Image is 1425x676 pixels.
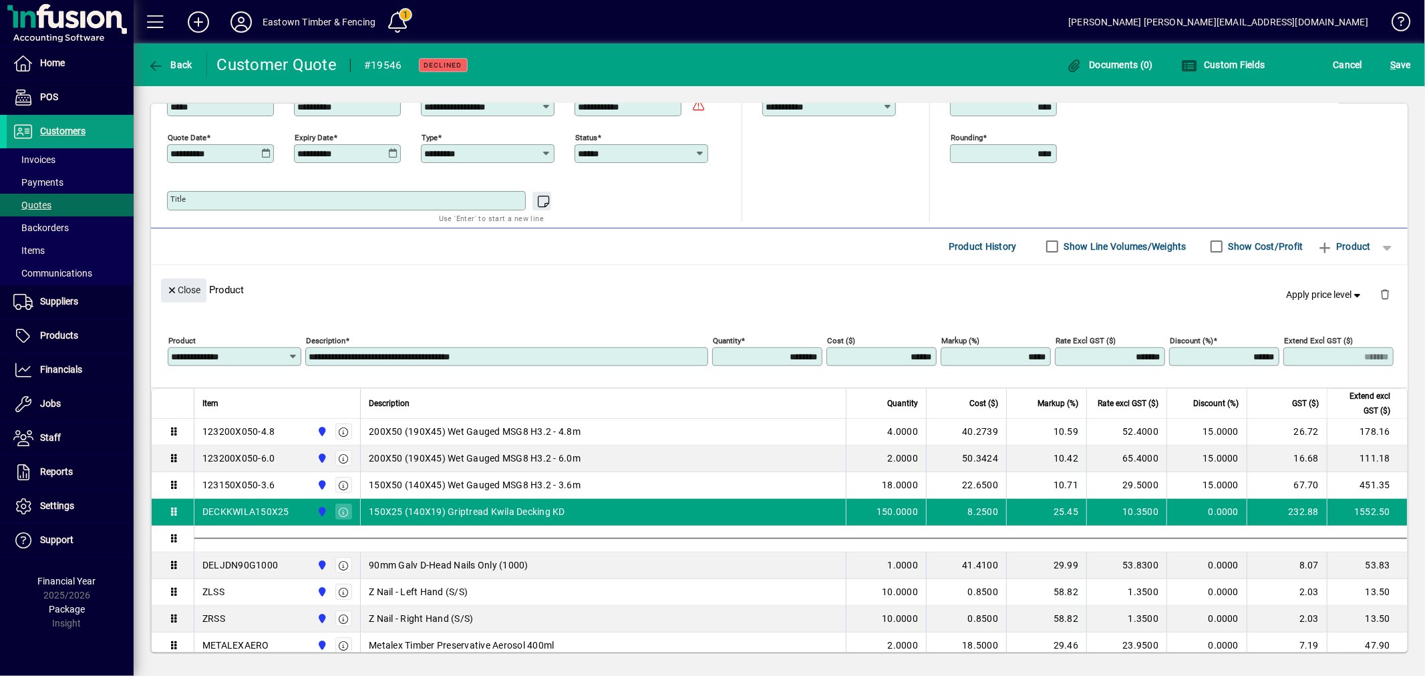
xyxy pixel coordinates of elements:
span: Backorders [13,222,69,233]
span: Discount (%) [1193,396,1239,411]
a: Home [7,47,134,80]
div: 123200X050-4.8 [202,425,275,438]
span: Items [13,245,45,256]
span: 1.0000 [888,558,919,572]
div: 10.3500 [1095,505,1158,518]
td: 1552.50 [1327,499,1407,526]
mat-label: Rounding [951,132,983,142]
span: 90mm Galv D-Head Nails Only (1000) [369,558,528,572]
app-page-header-button: Close [158,283,210,295]
span: Reports [40,466,73,477]
a: Support [7,524,134,557]
span: 200X50 (190X45) Wet Gauged MSG8 H3.2 - 4.8m [369,425,581,438]
td: 16.68 [1247,446,1327,472]
span: DECLINED [424,61,462,69]
span: Suppliers [40,296,78,307]
span: Z Nail - Left Hand (S/S) [369,585,468,599]
td: 18.5000 [926,633,1006,659]
span: Settings [40,500,74,511]
mat-label: Rate excl GST ($) [1056,335,1116,345]
mat-label: Type [422,132,438,142]
mat-label: Quote date [168,132,206,142]
td: 58.82 [1006,579,1086,606]
a: Staff [7,421,134,455]
a: Communications [7,262,134,285]
mat-label: Extend excl GST ($) [1284,335,1353,345]
td: 0.0000 [1166,579,1247,606]
td: 29.46 [1006,633,1086,659]
td: 50.3424 [926,446,1006,472]
span: Holyoake St [313,558,329,572]
a: Backorders [7,216,134,239]
div: DECKKWILA150X25 [202,505,289,518]
span: Rate excl GST ($) [1098,396,1158,411]
span: Holyoake St [313,584,329,599]
span: Product [1317,236,1371,257]
span: Markup (%) [1038,396,1078,411]
td: 10.42 [1006,446,1086,472]
span: Package [49,604,85,615]
mat-label: Cost ($) [827,335,855,345]
span: 18.0000 [882,478,918,492]
button: Save [1387,53,1414,77]
a: Suppliers [7,285,134,319]
button: Apply price level [1281,283,1370,307]
span: Products [40,330,78,341]
div: 123150X050-3.6 [202,478,275,492]
td: 2.03 [1247,579,1327,606]
span: ave [1390,54,1411,75]
label: Show Cost/Profit [1226,240,1303,253]
span: Holyoake St [313,611,329,626]
span: 150.0000 [877,505,918,518]
span: Payments [13,177,63,188]
div: Eastown Timber & Fencing [263,11,375,33]
mat-label: Title [170,194,186,204]
td: 7.19 [1247,633,1327,659]
td: 41.4100 [926,552,1006,579]
mat-hint: Use 'Enter' to start a new line [439,210,544,226]
td: 67.70 [1247,472,1327,499]
td: 10.59 [1006,419,1086,446]
td: 40.2739 [926,419,1006,446]
app-page-header-button: Delete [1369,288,1401,300]
div: ZRSS [202,612,225,625]
div: 123200X050-6.0 [202,452,275,465]
span: Apply price level [1287,288,1364,302]
span: Back [148,59,192,70]
td: 13.50 [1327,579,1407,606]
span: S [1390,59,1396,70]
span: Cost ($) [969,396,998,411]
span: 2.0000 [888,452,919,465]
a: Reports [7,456,134,489]
td: 25.45 [1006,499,1086,526]
div: Customer Quote [217,54,337,75]
a: POS [7,81,134,114]
span: Staff [40,432,61,443]
button: Add [177,10,220,34]
mat-label: Markup (%) [941,335,979,345]
td: 8.2500 [926,499,1006,526]
a: Invoices [7,148,134,171]
div: DELJDN90G1000 [202,558,278,572]
button: Close [161,279,206,303]
td: 178.16 [1327,419,1407,446]
span: Quantity [887,396,918,411]
button: Profile [220,10,263,34]
mat-label: Discount (%) [1170,335,1213,345]
span: Jobs [40,398,61,409]
span: Financial Year [38,576,96,586]
div: [PERSON_NAME] [PERSON_NAME][EMAIL_ADDRESS][DOMAIN_NAME] [1068,11,1368,33]
div: 1.3500 [1095,585,1158,599]
span: 10.0000 [882,612,918,625]
span: Close [166,279,201,301]
span: Quotes [13,200,51,210]
td: 53.83 [1327,552,1407,579]
mat-label: Status [575,132,597,142]
td: 2.03 [1247,606,1327,633]
span: Communications [13,268,92,279]
a: Products [7,319,134,353]
div: 29.5000 [1095,478,1158,492]
td: 26.72 [1247,419,1327,446]
span: Product History [949,236,1017,257]
td: 58.82 [1006,606,1086,633]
